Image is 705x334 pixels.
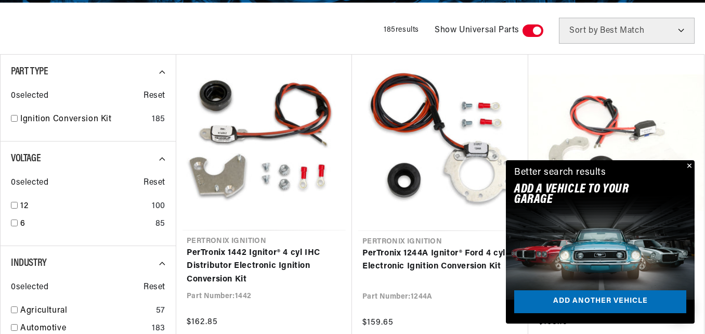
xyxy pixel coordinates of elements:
select: Sort by [559,18,695,44]
div: 185 [152,113,165,126]
span: Industry [11,258,47,268]
span: 0 selected [11,89,48,103]
div: 57 [156,304,165,318]
span: 0 selected [11,281,48,294]
span: Show Universal Parts [435,24,519,37]
span: Part Type [11,67,48,77]
div: Better search results [514,165,606,181]
a: 6 [20,217,151,231]
span: 0 selected [11,176,48,190]
div: 100 [152,200,165,213]
div: 85 [155,217,165,231]
span: Voltage [11,153,41,164]
a: Ignition Conversion Kit [20,113,148,126]
span: 185 results [384,26,419,34]
h2: Add A VEHICLE to your garage [514,184,660,205]
span: Sort by [569,27,598,35]
a: Agricultural [20,304,152,318]
span: Reset [143,176,165,190]
a: Add another vehicle [514,290,686,314]
button: Close [682,160,695,173]
span: Reset [143,89,165,103]
a: PerTronix 1442 Ignitor® 4 cyl IHC Distributor Electronic Ignition Conversion Kit [187,247,342,287]
span: Reset [143,281,165,294]
a: 12 [20,200,148,213]
a: PerTronix 1244A Ignitor® Ford 4 cyl Electronic Ignition Conversion Kit [362,247,518,274]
